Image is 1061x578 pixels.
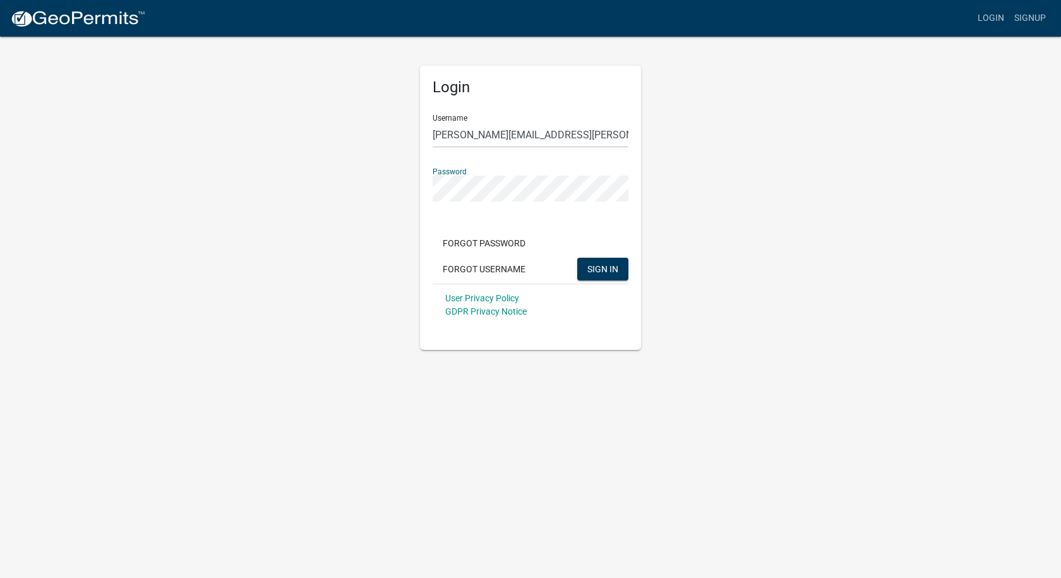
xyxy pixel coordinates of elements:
[445,293,519,303] a: User Privacy Policy
[577,258,628,280] button: SIGN IN
[433,78,628,97] h5: Login
[445,306,527,316] a: GDPR Privacy Notice
[433,258,536,280] button: Forgot Username
[433,232,536,255] button: Forgot Password
[1009,6,1051,30] a: Signup
[587,263,618,274] span: SIGN IN
[973,6,1009,30] a: Login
